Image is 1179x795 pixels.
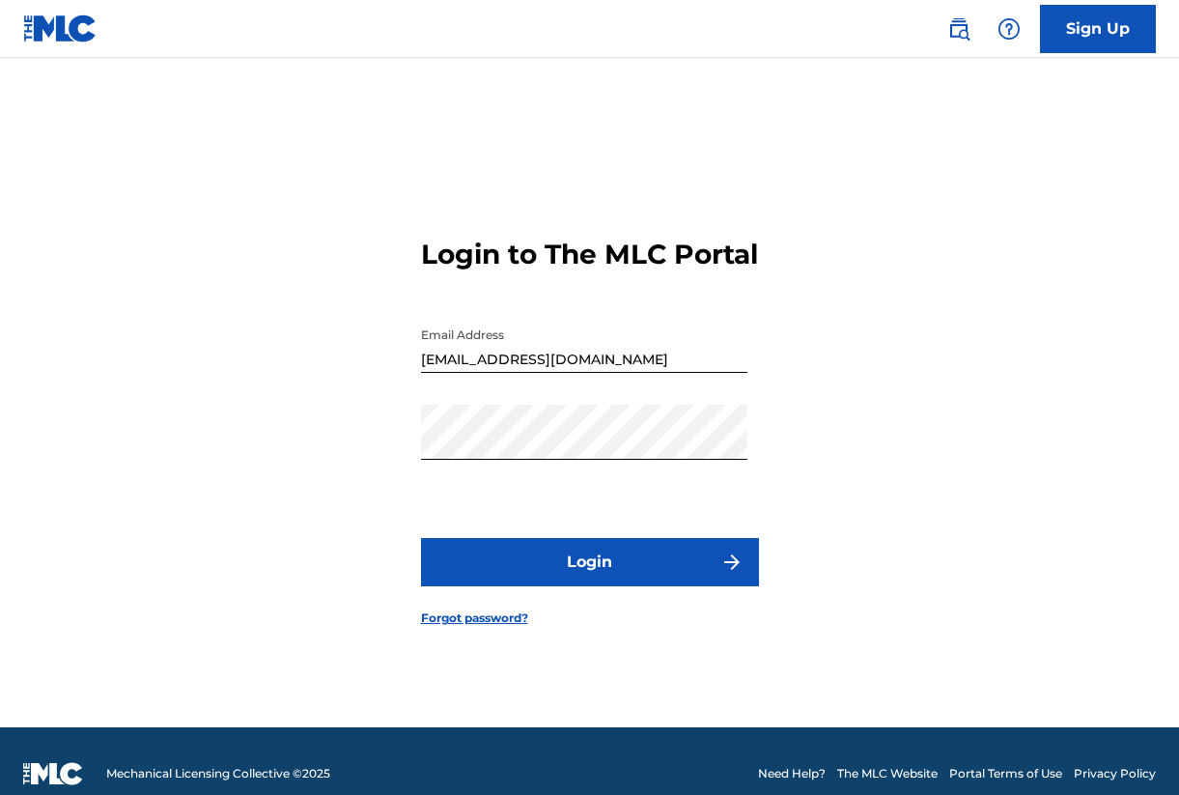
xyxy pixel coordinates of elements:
[947,17,970,41] img: search
[949,765,1062,782] a: Portal Terms of Use
[758,765,826,782] a: Need Help?
[837,765,938,782] a: The MLC Website
[23,762,83,785] img: logo
[940,10,978,48] a: Public Search
[1040,5,1156,53] a: Sign Up
[997,17,1021,41] img: help
[23,14,98,43] img: MLC Logo
[421,610,528,627] a: Forgot password?
[1074,765,1156,782] a: Privacy Policy
[990,10,1028,48] div: Help
[421,238,758,271] h3: Login to The MLC Portal
[720,551,744,574] img: f7272a7cc735f4ea7f67.svg
[421,538,759,586] button: Login
[106,765,330,782] span: Mechanical Licensing Collective © 2025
